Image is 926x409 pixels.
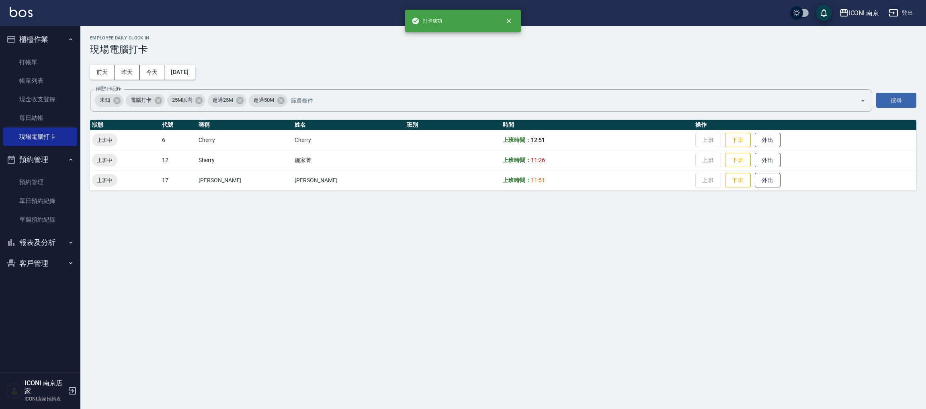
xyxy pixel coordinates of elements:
[3,210,77,229] a: 單週預約紀錄
[3,149,77,170] button: 預約管理
[755,133,781,148] button: 外出
[197,170,293,190] td: [PERSON_NAME]
[725,153,751,168] button: 下班
[3,127,77,146] a: 現場電腦打卡
[95,94,123,107] div: 未知
[885,6,916,21] button: 登出
[531,177,545,183] span: 11:51
[725,173,751,188] button: 下班
[876,93,916,108] button: 搜尋
[197,120,293,130] th: 暱稱
[500,12,518,30] button: close
[160,120,197,130] th: 代號
[531,157,545,163] span: 11:26
[501,120,693,130] th: 時間
[3,173,77,191] a: 預約管理
[3,72,77,90] a: 帳單列表
[115,65,140,80] button: 昨天
[92,136,117,144] span: 上班中
[849,8,879,18] div: ICONI 南京
[856,94,869,107] button: Open
[164,65,195,80] button: [DATE]
[92,156,117,164] span: 上班中
[3,192,77,210] a: 單日預約紀錄
[3,90,77,109] a: 現金收支登錄
[3,253,77,274] button: 客戶管理
[249,96,279,104] span: 超過50M
[6,383,23,399] img: Person
[836,5,883,21] button: ICONI 南京
[160,150,197,170] td: 12
[90,44,916,55] h3: 現場電腦打卡
[531,137,545,143] span: 12:51
[167,96,197,104] span: 25M以內
[725,133,751,148] button: 下班
[140,65,165,80] button: 今天
[160,170,197,190] td: 17
[95,96,115,104] span: 未知
[126,96,156,104] span: 電腦打卡
[293,130,404,150] td: Cherry
[412,17,442,25] span: 打卡成功
[755,173,781,188] button: 外出
[90,65,115,80] button: 前天
[167,94,206,107] div: 25M以內
[25,379,66,395] h5: ICONI 南京店家
[92,176,117,185] span: 上班中
[249,94,287,107] div: 超過50M
[10,7,33,17] img: Logo
[208,94,246,107] div: 超過25M
[3,232,77,253] button: 報表及分析
[3,53,77,72] a: 打帳單
[816,5,832,21] button: save
[3,29,77,50] button: 櫃檯作業
[197,150,293,170] td: Sherry
[90,35,916,41] h2: Employee Daily Clock In
[90,120,160,130] th: 狀態
[160,130,197,150] td: 6
[293,150,404,170] td: 施家菁
[293,120,404,130] th: 姓名
[126,94,165,107] div: 電腦打卡
[693,120,916,130] th: 操作
[208,96,238,104] span: 超過25M
[503,137,531,143] b: 上班時間：
[405,120,501,130] th: 班別
[503,177,531,183] b: 上班時間：
[293,170,404,190] td: [PERSON_NAME]
[197,130,293,150] td: Cherry
[755,153,781,168] button: 外出
[3,109,77,127] a: 每日結帳
[25,395,66,403] p: ICONI店家預約表
[503,157,531,163] b: 上班時間：
[289,93,846,107] input: 篩選條件
[96,86,121,92] label: 篩選打卡記錄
